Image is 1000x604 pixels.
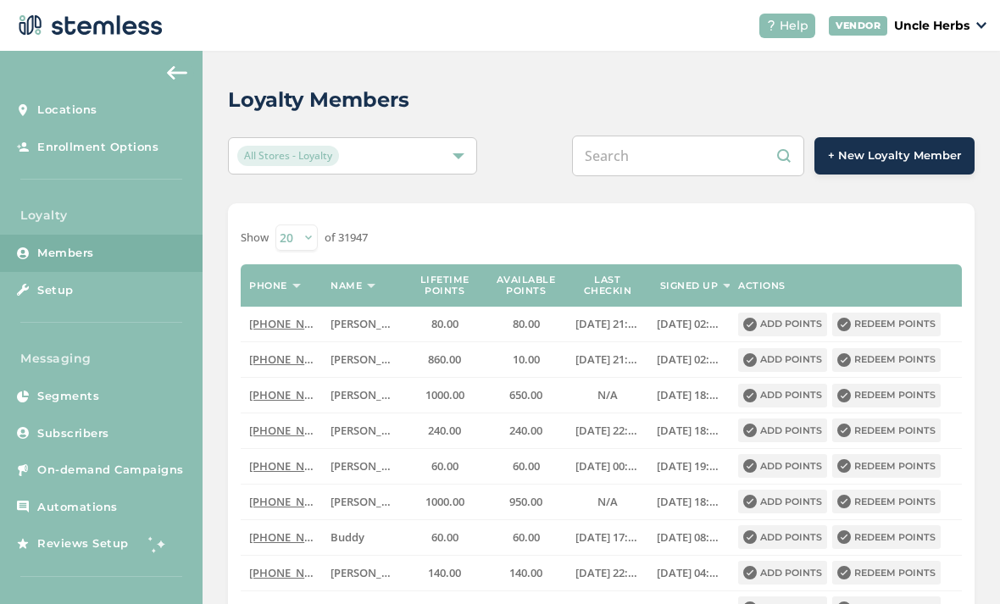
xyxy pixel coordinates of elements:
[412,530,476,545] label: 60.00
[723,284,731,288] img: icon-sort-1e1d7615.svg
[976,22,986,29] img: icon_down-arrow-small-66adaf34.svg
[832,313,941,336] button: Redeem points
[575,316,655,331] span: [DATE] 21:38:49
[738,490,827,513] button: Add points
[657,530,721,545] label: 2024-04-08 08:07:08
[331,529,364,545] span: Buddy
[331,494,417,509] span: [PERSON_NAME]
[575,529,655,545] span: [DATE] 17:01:20
[331,280,362,291] label: Name
[331,566,395,580] label: Jerry
[657,352,736,367] span: [DATE] 02:50:02
[431,316,458,331] span: 80.00
[657,495,721,509] label: 2024-04-04 18:08:12
[738,561,827,585] button: Add points
[828,147,961,164] span: + New Loyalty Member
[575,458,655,474] span: [DATE] 00:37:10
[575,317,640,331] label: 2025-03-06 21:38:49
[657,566,721,580] label: 2024-04-08 04:01:12
[249,458,347,474] span: [PHONE_NUMBER]
[832,384,941,407] button: Redeem points
[428,423,461,438] span: 240.00
[331,387,461,402] span: [PERSON_NAME] ↔️ Shen
[494,274,558,296] label: Available points
[249,494,347,509] span: [PHONE_NUMBER]
[228,85,409,115] h2: Loyalty Members
[509,494,542,509] span: 950.00
[766,20,776,30] img: icon-help-white-03924b79.svg
[249,387,347,402] span: [PHONE_NUMBER]
[428,565,461,580] span: 140.00
[249,423,347,438] span: [PHONE_NUMBER]
[249,424,314,438] label: (816) 665-3356
[412,274,476,296] label: Lifetime points
[331,423,417,438] span: [PERSON_NAME]
[331,316,426,331] span: [PERSON_NAME] d
[494,424,558,438] label: 240.00
[331,565,417,580] span: [PERSON_NAME]
[738,525,827,549] button: Add points
[142,527,175,561] img: glitter-stars-b7820f95.gif
[597,387,618,402] span: N/A
[412,459,476,474] label: 60.00
[513,529,540,545] span: 60.00
[575,459,640,474] label: 2024-07-30 00:37:10
[331,458,417,474] span: [PERSON_NAME]
[14,8,163,42] img: logo-dark-0685b13c.svg
[597,494,618,509] span: N/A
[494,530,558,545] label: 60.00
[738,418,827,442] button: Add points
[37,139,158,156] span: Enrollment Options
[738,348,827,372] button: Add points
[431,529,458,545] span: 60.00
[331,530,395,545] label: Buddy
[249,459,314,474] label: (847) 814-8468
[37,388,99,405] span: Segments
[575,352,655,367] span: [DATE] 21:35:13
[367,284,375,288] img: icon-sort-1e1d7615.svg
[832,561,941,585] button: Redeem points
[657,317,721,331] label: 2024-04-05 02:50:01
[412,566,476,580] label: 140.00
[575,495,640,509] label: N/A
[575,424,640,438] label: 2023-07-23 22:03:55
[249,565,347,580] span: [PHONE_NUMBER]
[292,284,301,288] img: icon-sort-1e1d7615.svg
[660,280,719,291] label: Signed up
[249,317,314,331] label: (602) 758-1100
[412,352,476,367] label: 860.00
[575,388,640,402] label: N/A
[249,388,314,402] label: (503) 804-9208
[412,495,476,509] label: 1000.00
[37,245,94,262] span: Members
[37,535,129,552] span: Reviews Setup
[832,490,941,513] button: Redeem points
[738,384,827,407] button: Add points
[575,274,640,296] label: Last checkin
[494,388,558,402] label: 650.00
[513,316,540,331] span: 80.00
[249,530,314,545] label: (907) 978-4145
[425,494,464,509] span: 1000.00
[657,565,736,580] span: [DATE] 04:01:12
[894,17,969,35] p: Uncle Herbs
[331,495,395,509] label: Koushi Sunder
[657,423,736,438] span: [DATE] 18:08:11
[331,388,395,402] label: Brian ↔️ Shen
[37,102,97,119] span: Locations
[428,352,461,367] span: 860.00
[829,16,887,36] div: VENDOR
[249,495,314,509] label: (503) 332-4545
[249,352,314,367] label: (907) 830-9223
[657,459,721,474] label: 2024-04-04 19:20:14
[331,459,395,474] label: peter d
[657,494,736,509] span: [DATE] 18:08:12
[37,499,118,516] span: Automations
[249,566,314,580] label: (907) 310-5352
[738,313,827,336] button: Add points
[657,388,721,402] label: 2024-04-04 18:08:04
[37,462,184,479] span: On-demand Campaigns
[412,424,476,438] label: 240.00
[575,352,640,367] label: 2025-07-25 21:35:13
[249,529,347,545] span: [PHONE_NUMBER]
